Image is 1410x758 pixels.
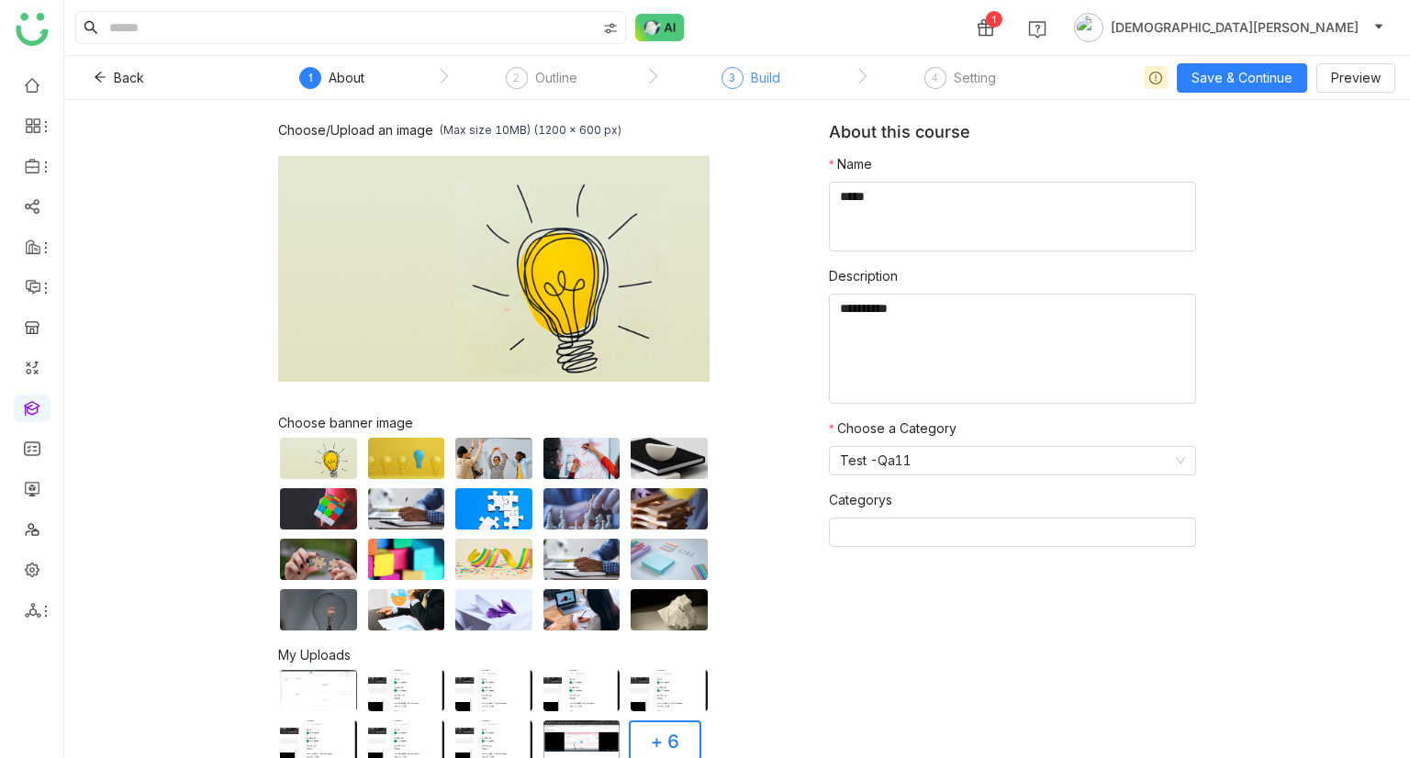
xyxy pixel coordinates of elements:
[114,68,144,88] span: Back
[986,11,1002,28] div: 1
[1028,20,1046,39] img: help.svg
[1192,68,1292,88] span: Save & Continue
[278,647,829,663] div: My Uploads
[506,67,577,100] div: 2Outline
[439,123,621,137] div: (Max size 10MB) (1200 x 600 px)
[308,71,314,84] span: 1
[651,731,679,752] div: + 6
[278,415,710,430] div: Choose banner image
[1316,63,1395,93] button: Preview
[1070,13,1388,42] button: [DEMOGRAPHIC_DATA][PERSON_NAME]
[329,67,364,89] div: About
[1177,63,1307,93] button: Save & Continue
[635,14,685,41] img: ask-buddy-normal.svg
[829,266,898,286] label: Description
[729,71,735,84] span: 3
[1074,13,1103,42] img: avatar
[924,67,996,100] div: 4Setting
[1331,68,1381,88] span: Preview
[751,67,780,89] div: Build
[829,122,1196,154] div: About this course
[535,67,577,89] div: Outline
[829,490,892,510] label: Categorys
[513,71,520,84] span: 2
[299,67,364,100] div: 1About
[829,154,872,174] label: Name
[278,122,433,138] div: Choose/Upload an image
[954,67,996,89] div: Setting
[840,447,1185,474] nz-select-item: Test -Qa11
[722,67,780,100] div: 3Build
[829,418,957,439] label: Choose a Category
[603,21,618,36] img: search-type.svg
[79,63,159,93] button: Back
[16,13,49,46] img: logo
[932,71,938,84] span: 4
[1111,17,1359,38] span: [DEMOGRAPHIC_DATA][PERSON_NAME]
